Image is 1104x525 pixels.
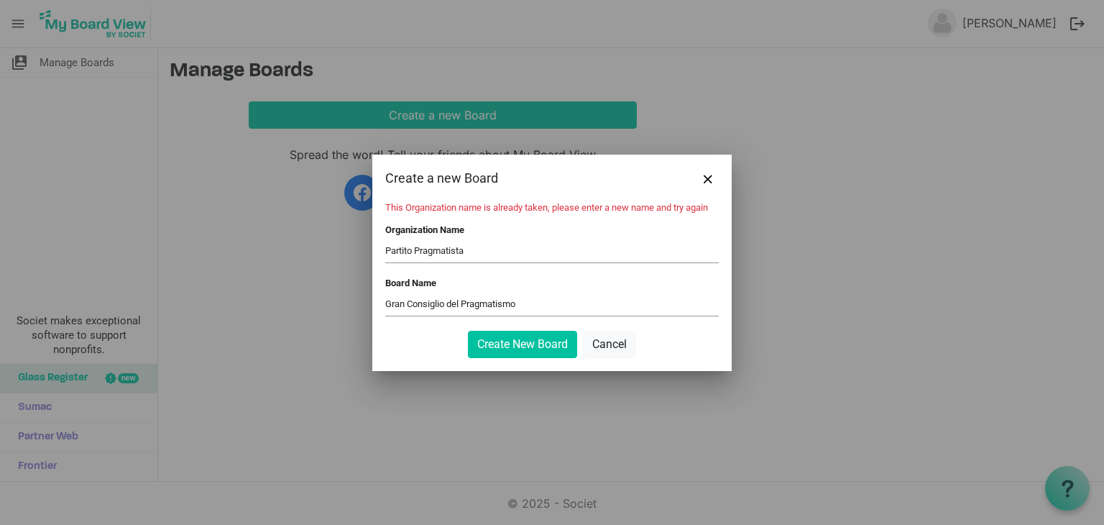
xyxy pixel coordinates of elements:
button: Cancel [583,331,636,358]
label: Organization Name [385,224,464,235]
label: Board Name [385,278,436,288]
button: Close [697,168,719,189]
div: Create a new Board [385,168,652,189]
li: This Organization name is already taken, please enter a new name and try again [385,202,719,213]
button: Create New Board [468,331,577,358]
